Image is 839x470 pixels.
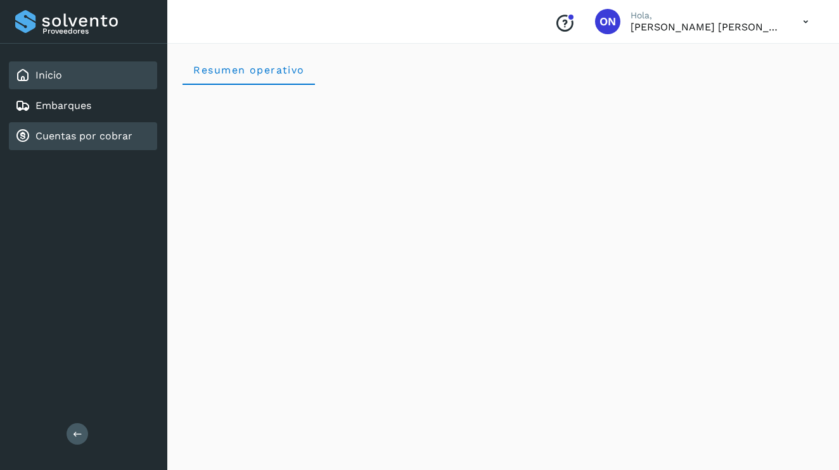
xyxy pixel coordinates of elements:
a: Inicio [35,69,62,81]
p: Proveedores [42,27,152,35]
div: Inicio [9,61,157,89]
div: Cuentas por cobrar [9,122,157,150]
p: OMAR NOE MARTINEZ RUBIO [631,21,783,33]
a: Embarques [35,99,91,111]
div: Embarques [9,92,157,120]
a: Cuentas por cobrar [35,130,132,142]
p: Hola, [631,10,783,21]
span: Resumen operativo [193,64,305,76]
